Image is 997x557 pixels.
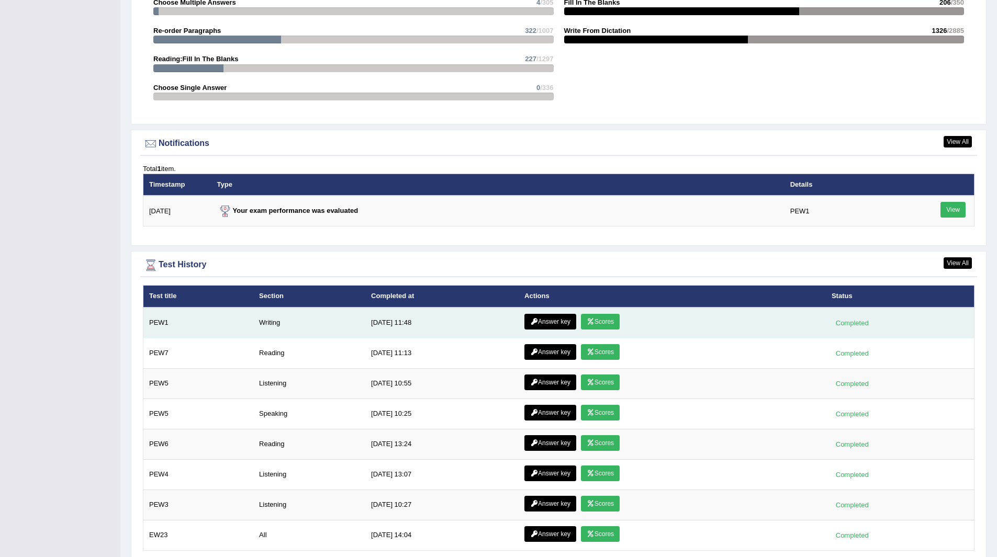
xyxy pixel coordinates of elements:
td: [DATE] 10:27 [365,490,519,520]
div: Completed [832,378,872,389]
a: Scores [581,314,620,329]
td: [DATE] 13:24 [365,429,519,459]
td: Listening [253,490,365,520]
span: /1007 [536,27,554,35]
a: Answer key [524,496,576,511]
div: Total item. [143,164,974,174]
div: Completed [832,530,872,541]
th: Section [253,286,365,308]
th: Actions [519,286,826,308]
b: 1 [157,165,161,173]
a: Answer key [524,405,576,420]
td: PEW1 [143,308,254,338]
a: Answer key [524,435,576,451]
td: [DATE] 11:13 [365,338,519,368]
th: Status [826,286,974,308]
a: Answer key [524,465,576,481]
div: Completed [832,317,872,328]
a: Answer key [524,526,576,542]
td: [DATE] 14:04 [365,520,519,550]
th: Test title [143,286,254,308]
a: View [940,202,966,218]
a: View All [944,136,972,147]
td: Reading [253,338,365,368]
a: Scores [581,435,620,451]
td: [DATE] 13:07 [365,459,519,490]
a: View All [944,257,972,269]
div: Completed [832,469,872,480]
span: 322 [525,27,536,35]
a: Scores [581,496,620,511]
td: PEW3 [143,490,254,520]
a: Scores [581,344,620,360]
td: Writing [253,308,365,338]
td: Listening [253,459,365,490]
span: /1297 [536,55,554,63]
td: PEW5 [143,368,254,399]
td: PEW1 [785,196,912,226]
strong: Re-order Paragraphs [153,27,221,35]
td: [DATE] 11:48 [365,308,519,338]
a: Answer key [524,314,576,329]
th: Type [211,174,785,196]
td: [DATE] 10:25 [365,399,519,429]
td: [DATE] [143,196,211,226]
strong: Write From Dictation [564,27,631,35]
div: Completed [832,348,872,359]
th: Completed at [365,286,519,308]
a: Scores [581,465,620,481]
td: PEW4 [143,459,254,490]
strong: Your exam performance was evaluated [217,207,359,214]
span: /336 [540,84,553,92]
th: Details [785,174,912,196]
td: PEW6 [143,429,254,459]
a: Answer key [524,344,576,360]
span: 227 [525,55,536,63]
div: Test History [143,257,974,273]
td: Speaking [253,399,365,429]
a: Scores [581,405,620,420]
div: Notifications [143,136,974,152]
td: Reading [253,429,365,459]
td: PEW7 [143,338,254,368]
div: Completed [832,499,872,510]
td: All [253,520,365,550]
a: Scores [581,374,620,390]
span: 0 [536,84,540,92]
td: PEW5 [143,399,254,429]
span: 1326 [932,27,947,35]
td: [DATE] 10:55 [365,368,519,399]
strong: Choose Single Answer [153,84,227,92]
div: Completed [832,439,872,450]
div: Completed [832,408,872,419]
span: /2885 [947,27,964,35]
td: EW23 [143,520,254,550]
a: Scores [581,526,620,542]
strong: Reading:Fill In The Blanks [153,55,239,63]
th: Timestamp [143,174,211,196]
a: Answer key [524,374,576,390]
td: Listening [253,368,365,399]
